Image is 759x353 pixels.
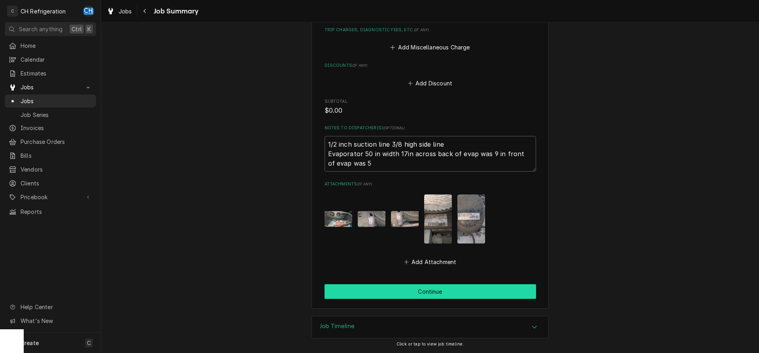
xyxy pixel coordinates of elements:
[5,22,96,36] button: Search anythingCtrlK
[21,151,92,160] span: Bills
[325,27,536,33] label: Trip Charges, Diagnostic Fees, etc.
[325,125,536,131] label: Notes to Dispatcher(s)
[325,62,536,89] div: Discounts
[104,5,135,18] a: Jobs
[21,97,92,105] span: Jobs
[87,339,91,347] span: C
[21,303,91,311] span: Help Center
[119,7,132,15] span: Jobs
[21,179,92,187] span: Clients
[21,55,92,64] span: Calendar
[21,83,80,91] span: Jobs
[19,25,62,33] span: Search anything
[383,126,405,130] span: ( optional )
[21,7,66,15] div: CH Refrigeration
[21,111,92,119] span: Job Series
[358,211,385,227] img: WrXItf3oSdGQzwTobj20
[312,316,548,338] button: Accordion Details Expand Trigger
[325,98,536,105] span: Subtotal
[5,39,96,52] a: Home
[325,107,343,114] span: $0.00
[21,124,92,132] span: Invoices
[391,211,419,227] img: fscwxgFESGGgLFbY3hrj
[21,69,92,77] span: Estimates
[5,205,96,218] a: Reports
[457,194,485,244] img: AiwGwSrZSbe2ukR3a2bg
[21,317,91,325] span: What's New
[325,284,536,299] div: Button Group Row
[5,300,96,313] a: Go to Help Center
[5,135,96,148] a: Purchase Orders
[5,67,96,80] a: Estimates
[325,62,536,69] label: Discounts
[320,323,355,330] h3: Job Timeline
[352,63,367,68] span: ( if any )
[21,193,80,201] span: Pricebook
[21,138,92,146] span: Purchase Orders
[325,181,536,267] div: Attachments
[5,314,96,327] a: Go to What's New
[312,316,548,338] div: Accordion Header
[5,163,96,176] a: Vendors
[325,284,536,299] div: Button Group
[5,149,96,162] a: Bills
[325,284,536,299] button: Continue
[402,257,458,268] button: Add Attachment
[325,98,536,115] div: Subtotal
[83,6,94,17] div: Chris Hiraga's Avatar
[312,316,549,339] div: Job Timeline
[325,125,536,171] div: Notes to Dispatcher(s)
[396,342,464,347] span: Click or tap to view job timeline.
[87,25,91,33] span: K
[21,340,39,346] span: Create
[21,42,92,50] span: Home
[424,194,452,244] img: nYJ1d9ihTLRTeLL5AkEA
[325,136,536,172] textarea: 1/2 inch suction line 3/8 high side line Evaporator 50 in width 17in across back of evap was 9 in...
[357,182,372,186] span: ( if any )
[5,81,96,94] a: Go to Jobs
[5,191,96,204] a: Go to Pricebook
[5,94,96,108] a: Jobs
[325,211,352,227] img: ov54S246T0CuazRBRGOf
[325,181,536,187] label: Attachments
[325,106,536,115] span: Subtotal
[325,27,536,53] div: Trip Charges, Diagnostic Fees, etc.
[5,53,96,66] a: Calendar
[5,121,96,134] a: Invoices
[414,28,429,32] span: ( if any )
[5,177,96,190] a: Clients
[7,6,18,17] div: C
[139,5,151,17] button: Navigate back
[21,208,92,216] span: Reports
[21,165,92,174] span: Vendors
[151,6,199,17] span: Job Summary
[5,108,96,121] a: Job Series
[72,25,82,33] span: Ctrl
[389,42,471,53] button: Add Miscellaneous Charge
[83,6,94,17] div: CH
[406,77,453,89] button: Add Discount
